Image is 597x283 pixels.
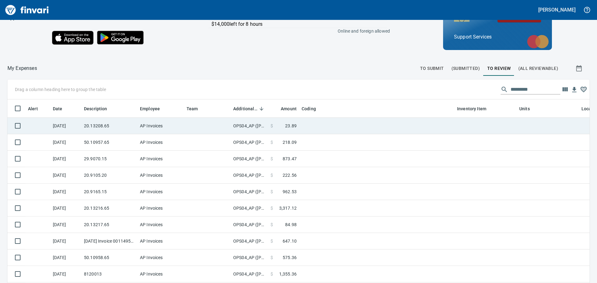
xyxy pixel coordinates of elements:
[50,167,81,184] td: [DATE]
[231,167,268,184] td: OPS04_AP ([PERSON_NAME], [PERSON_NAME], [PERSON_NAME], [PERSON_NAME], [PERSON_NAME])
[271,172,273,178] span: $
[233,105,257,112] span: Additional Reviewer
[7,65,37,72] nav: breadcrumb
[81,249,137,266] td: 50.10958.65
[283,156,297,162] span: 873.47
[570,85,579,94] button: Download Table
[271,189,273,195] span: $
[579,85,588,94] button: Column choices favorited. Click to reset to default
[137,118,184,134] td: AP Invoices
[140,105,168,112] span: Employee
[50,118,81,134] td: [DATE]
[271,221,273,228] span: $
[137,266,184,282] td: AP Invoices
[281,105,297,112] span: Amount
[81,134,137,151] td: 50.10957.65
[84,105,115,112] span: Description
[271,238,273,244] span: $
[231,151,268,167] td: OPS04_AP ([PERSON_NAME], [PERSON_NAME], [PERSON_NAME], [PERSON_NAME], [PERSON_NAME])
[50,184,81,200] td: [DATE]
[84,105,107,112] span: Description
[81,184,137,200] td: 20.9165.15
[81,118,137,134] td: 20.13208.65
[137,184,184,200] td: AP Invoices
[519,105,530,112] span: Units
[50,249,81,266] td: [DATE]
[81,200,137,217] td: 20.13216.65
[283,254,297,261] span: 575.36
[283,139,297,145] span: 218.09
[140,105,160,112] span: Employee
[524,32,552,52] img: mastercard.svg
[7,65,37,72] p: My Expenses
[50,151,81,167] td: [DATE]
[28,105,38,112] span: Alert
[231,200,268,217] td: OPS04_AP ([PERSON_NAME], [PERSON_NAME], [PERSON_NAME], [PERSON_NAME], [PERSON_NAME])
[15,86,106,93] p: Drag a column heading here to group the table
[560,85,570,94] button: Choose columns to display
[50,200,81,217] td: [DATE]
[457,105,494,112] span: Inventory Item
[271,271,273,277] span: $
[487,65,511,72] span: To Review
[81,217,137,233] td: 20.13217.65
[273,105,297,112] span: Amount
[81,151,137,167] td: 29.9070.15
[81,167,137,184] td: 20.9105.20
[52,31,94,45] img: Download on the App Store
[137,151,184,167] td: AP Invoices
[271,205,273,211] span: $
[538,7,576,13] h5: [PERSON_NAME]
[451,65,480,72] span: (Submitted)
[231,118,268,134] td: OPS04_AP ([PERSON_NAME], [PERSON_NAME], [PERSON_NAME], [PERSON_NAME], [PERSON_NAME])
[271,123,273,129] span: $
[53,105,62,112] span: Date
[4,2,50,17] img: Finvari
[53,105,71,112] span: Date
[285,123,297,129] span: 23.89
[137,134,184,151] td: AP Invoices
[457,105,486,112] span: Inventory Item
[202,28,390,34] p: Online and foreign allowed
[137,200,184,217] td: AP Invoices
[137,233,184,249] td: AP Invoices
[28,105,46,112] span: Alert
[283,189,297,195] span: 962.53
[50,266,81,282] td: [DATE]
[211,21,387,28] p: $14,000 left for 8 hours
[231,266,268,282] td: OPS04_AP ([PERSON_NAME], [PERSON_NAME], [PERSON_NAME], [PERSON_NAME], [PERSON_NAME])
[231,134,268,151] td: OPS04_AP ([PERSON_NAME], [PERSON_NAME], [PERSON_NAME], [PERSON_NAME], [PERSON_NAME])
[537,5,577,15] button: [PERSON_NAME]
[50,217,81,233] td: [DATE]
[50,134,81,151] td: [DATE]
[271,254,273,261] span: $
[231,249,268,266] td: OPS04_AP ([PERSON_NAME], [PERSON_NAME], [PERSON_NAME], [PERSON_NAME], [PERSON_NAME])
[518,65,558,72] span: (All Reviewable)
[271,139,273,145] span: $
[271,156,273,162] span: $
[302,105,316,112] span: Coding
[283,172,297,178] span: 222.56
[454,33,541,41] p: Support Services
[231,217,268,233] td: OPS04_AP ([PERSON_NAME], [PERSON_NAME], [PERSON_NAME], [PERSON_NAME], [PERSON_NAME])
[233,105,266,112] span: Additional Reviewer
[50,233,81,249] td: [DATE]
[231,233,268,249] td: OPS04_AP ([PERSON_NAME], [PERSON_NAME], [PERSON_NAME], [PERSON_NAME], [PERSON_NAME])
[187,105,198,112] span: Team
[137,249,184,266] td: AP Invoices
[285,221,297,228] span: 84.98
[279,271,297,277] span: 1,355.36
[519,105,538,112] span: Units
[94,27,147,48] img: Get it on Google Play
[279,205,297,211] span: 3,317.12
[81,233,137,249] td: [DATE] Invoice 001149500-0 from Cessco Inc (1-10167)
[137,167,184,184] td: AP Invoices
[187,105,206,112] span: Team
[420,65,444,72] span: To Submit
[231,184,268,200] td: OPS04_AP ([PERSON_NAME], [PERSON_NAME], [PERSON_NAME], [PERSON_NAME], [PERSON_NAME])
[283,238,297,244] span: 647.10
[137,217,184,233] td: AP Invoices
[302,105,324,112] span: Coding
[570,61,590,76] button: Show transactions within a particular date range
